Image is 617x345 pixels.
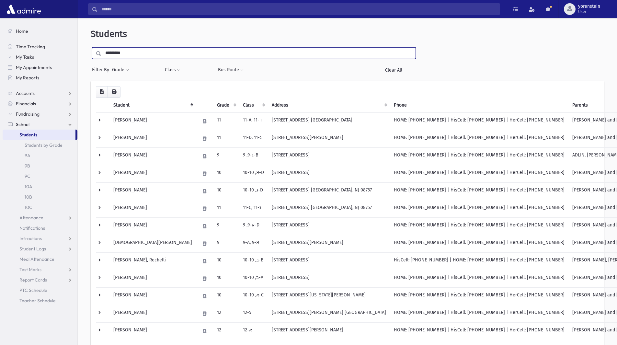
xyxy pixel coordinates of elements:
td: 11-A, 11-ד [239,112,268,130]
a: 10A [3,181,77,192]
a: Financials [3,98,77,109]
td: [STREET_ADDRESS][PERSON_NAME] [268,235,390,252]
a: Accounts [3,88,77,98]
td: 11-C, 11-ג [239,200,268,217]
td: 12-א [239,322,268,340]
td: 10-א, 10-C [239,287,268,305]
td: 10 [213,287,239,305]
td: [PERSON_NAME] [109,270,196,287]
span: Filter By [92,66,112,73]
td: 11 [213,200,239,217]
td: 9 [213,235,239,252]
span: PTC Schedule [19,287,47,293]
td: 12 [213,322,239,340]
td: [STREET_ADDRESS][PERSON_NAME] [268,322,390,340]
td: [PERSON_NAME] [109,147,196,165]
span: My Reports [16,75,39,81]
td: 9-A, א-9 [239,235,268,252]
a: Clear All [371,64,416,76]
button: CSV [96,86,108,98]
td: ג-9, 9-B [239,147,268,165]
th: Phone [390,98,568,113]
td: [PERSON_NAME], Rechelli [109,252,196,270]
td: 10-ג, 10-D [239,182,268,200]
td: HOME: [PHONE_NUMBER] | HisCell: [PHONE_NUMBER] | HerCell: [PHONE_NUMBER] [390,305,568,322]
span: Accounts [16,90,35,96]
a: Infractions [3,233,77,244]
td: HOME: [PHONE_NUMBER] | HisCell: [PHONE_NUMBER] | HerCell: [PHONE_NUMBER] [390,182,568,200]
span: yorenstein [578,4,600,9]
span: Report Cards [19,277,47,283]
a: 10C [3,202,77,213]
td: [STREET_ADDRESS] [268,165,390,182]
button: Grade [112,64,129,76]
a: Report Cards [3,275,77,285]
a: My Reports [3,73,77,83]
a: My Appointments [3,62,77,73]
span: Time Tracking [16,44,45,50]
a: 9B [3,161,77,171]
td: [STREET_ADDRESS][PERSON_NAME] [268,130,390,147]
td: [PERSON_NAME] [109,217,196,235]
span: Home [16,28,28,34]
td: HOME: [PHONE_NUMBER] | HisCell: [PHONE_NUMBER] | HerCell: [PHONE_NUMBER] [390,270,568,287]
a: School [3,119,77,130]
a: 10B [3,192,77,202]
button: Class [165,64,181,76]
td: 10 [213,270,239,287]
th: Address: activate to sort column ascending [268,98,390,113]
a: Meal Attendance [3,254,77,264]
td: 12-ג [239,305,268,322]
td: 12 [213,305,239,322]
td: [STREET_ADDRESS] [GEOGRAPHIC_DATA], NJ 08757 [268,182,390,200]
span: Student Logs [19,246,46,252]
span: Meal Attendance [19,256,54,262]
span: Notifications [19,225,45,231]
td: [STREET_ADDRESS] [268,252,390,270]
a: Home [3,26,77,36]
td: [PERSON_NAME] [109,322,196,340]
td: 10 [213,165,239,182]
span: Attendance [19,215,43,221]
td: [STREET_ADDRESS] [GEOGRAPHIC_DATA] [268,112,390,130]
td: [PERSON_NAME] [109,200,196,217]
td: [STREET_ADDRESS][US_STATE][PERSON_NAME] [268,287,390,305]
td: 10 [213,252,239,270]
img: AdmirePro [5,3,42,16]
th: Class: activate to sort column ascending [239,98,268,113]
a: My Tasks [3,52,77,62]
a: Students [3,130,75,140]
th: Grade: activate to sort column ascending [213,98,239,113]
span: User [578,9,600,14]
a: Student Logs [3,244,77,254]
span: School [16,121,29,127]
td: 11 [213,112,239,130]
td: 10-ב, 10-B [239,252,268,270]
button: Print [108,86,120,98]
button: Bus Route [218,64,244,76]
td: HOME: [PHONE_NUMBER] | HisCell: [PHONE_NUMBER] | HerCell: [PHONE_NUMBER] [390,217,568,235]
td: 9 [213,147,239,165]
a: 9C [3,171,77,181]
span: Fundraising [16,111,40,117]
td: HOME: [PHONE_NUMBER] | HisCell: [PHONE_NUMBER] | HerCell: [PHONE_NUMBER] [390,235,568,252]
a: Test Marks [3,264,77,275]
td: [PERSON_NAME] [109,182,196,200]
a: Teacher Schedule [3,295,77,306]
td: [DEMOGRAPHIC_DATA][PERSON_NAME] [109,235,196,252]
span: Students [91,29,127,39]
span: My Tasks [16,54,34,60]
td: HOME: [PHONE_NUMBER] | HisCell: [PHONE_NUMBER] | HerCell: [PHONE_NUMBER] [390,200,568,217]
span: My Appointments [16,64,52,70]
td: [STREET_ADDRESS][PERSON_NAME] [GEOGRAPHIC_DATA] [268,305,390,322]
a: Fundraising [3,109,77,119]
td: [PERSON_NAME] [109,130,196,147]
td: HOME: [PHONE_NUMBER] | HisCell: [PHONE_NUMBER] | HerCell: [PHONE_NUMBER] [390,165,568,182]
td: HisCell: [PHONE_NUMBER] | HOME: [PHONE_NUMBER] | HerCell: [PHONE_NUMBER] [390,252,568,270]
span: Students [19,132,37,138]
input: Search [97,3,500,15]
span: Financials [16,101,36,107]
td: [STREET_ADDRESS] [268,217,390,235]
td: [STREET_ADDRESS] [268,270,390,287]
td: 9 [213,217,239,235]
